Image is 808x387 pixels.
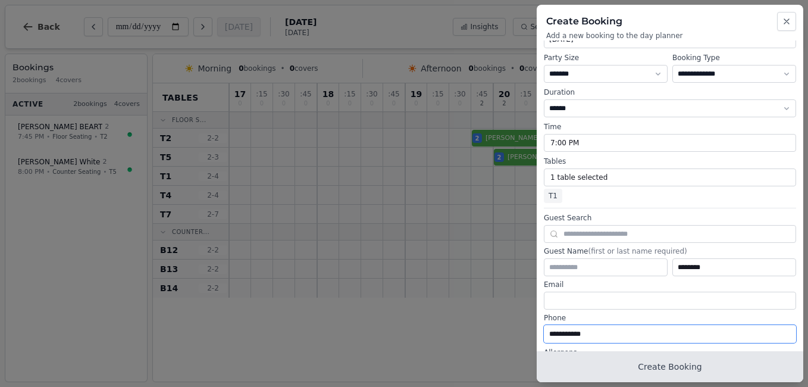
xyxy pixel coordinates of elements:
span: (first or last name required) [588,247,687,255]
button: Create Booking [537,351,803,382]
label: Booking Type [672,53,796,63]
span: T1 [544,189,562,203]
label: Email [544,280,796,289]
label: Phone [544,313,796,323]
label: Tables [544,157,796,166]
label: Guest Search [544,213,796,223]
button: 7:00 PM [544,134,796,152]
label: Duration [544,88,796,97]
label: Allergens [544,348,796,357]
label: Time [544,122,796,132]
p: Add a new booking to the day planner [546,31,794,40]
label: Party Size [544,53,668,63]
label: Guest Name [544,246,796,256]
h2: Create Booking [546,14,794,29]
button: 1 table selected [544,168,796,186]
